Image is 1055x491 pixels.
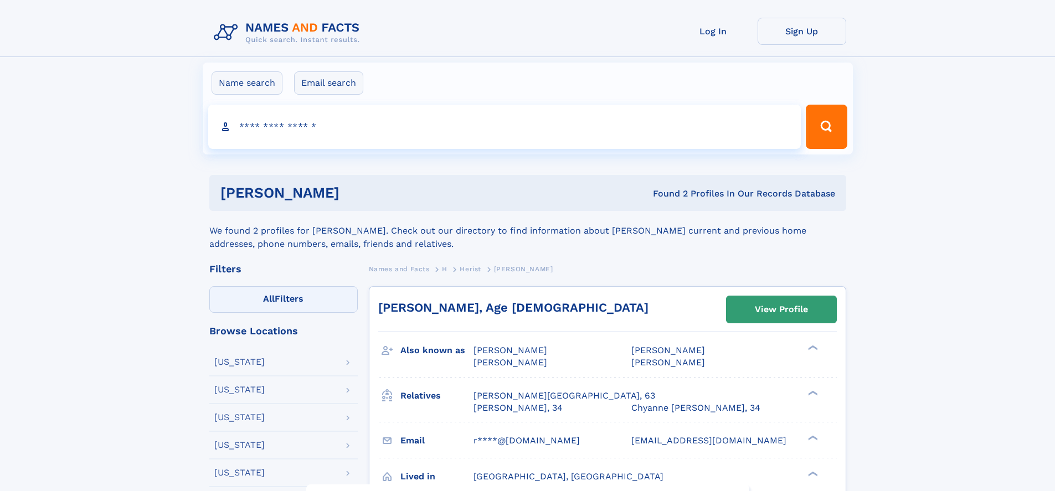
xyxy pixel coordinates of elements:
[631,402,760,414] a: Chyanne [PERSON_NAME], 34
[214,413,265,422] div: [US_STATE]
[214,441,265,449] div: [US_STATE]
[208,105,801,149] input: search input
[806,105,847,149] button: Search Button
[400,467,474,486] h3: Lived in
[669,18,758,45] a: Log In
[209,326,358,336] div: Browse Locations
[474,390,655,402] a: [PERSON_NAME][GEOGRAPHIC_DATA], 63
[400,431,474,450] h3: Email
[214,385,265,394] div: [US_STATE]
[400,341,474,360] h3: Also known as
[494,265,553,273] span: [PERSON_NAME]
[755,297,808,322] div: View Profile
[220,186,496,200] h1: [PERSON_NAME]
[474,402,563,414] a: [PERSON_NAME], 34
[631,357,705,368] span: [PERSON_NAME]
[209,264,358,274] div: Filters
[631,345,705,355] span: [PERSON_NAME]
[805,470,819,477] div: ❯
[727,296,836,323] a: View Profile
[631,435,786,446] span: [EMAIL_ADDRESS][DOMAIN_NAME]
[400,386,474,405] h3: Relatives
[474,357,547,368] span: [PERSON_NAME]
[460,265,481,273] span: Herist
[474,471,663,482] span: [GEOGRAPHIC_DATA], [GEOGRAPHIC_DATA]
[805,344,819,352] div: ❯
[214,358,265,366] div: [US_STATE]
[758,18,846,45] a: Sign Up
[378,301,649,314] a: [PERSON_NAME], Age [DEMOGRAPHIC_DATA]
[214,468,265,477] div: [US_STATE]
[805,389,819,396] div: ❯
[209,286,358,313] label: Filters
[460,262,481,276] a: Herist
[263,293,275,304] span: All
[212,71,282,95] label: Name search
[209,18,369,48] img: Logo Names and Facts
[496,188,835,200] div: Found 2 Profiles In Our Records Database
[805,434,819,441] div: ❯
[294,71,363,95] label: Email search
[442,265,447,273] span: H
[209,211,846,251] div: We found 2 profiles for [PERSON_NAME]. Check out our directory to find information about [PERSON_...
[369,262,430,276] a: Names and Facts
[442,262,447,276] a: H
[474,345,547,355] span: [PERSON_NAME]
